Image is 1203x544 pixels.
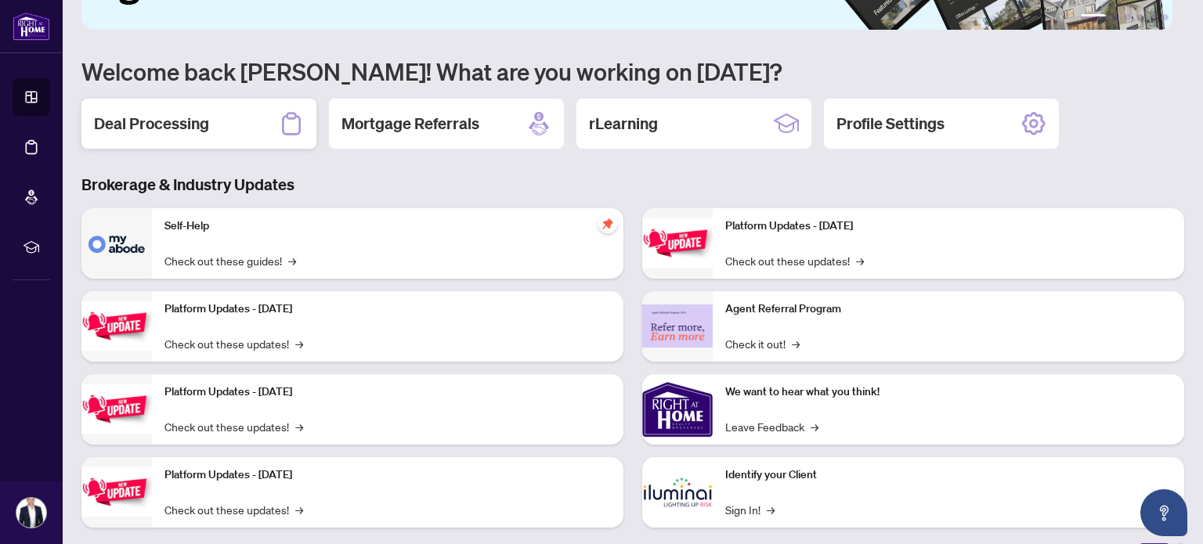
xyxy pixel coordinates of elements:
a: Check out these updates!→ [164,501,303,518]
button: 4 [1137,14,1143,20]
button: 3 [1125,14,1131,20]
span: → [295,418,303,435]
span: → [856,252,864,269]
a: Check it out!→ [725,335,800,352]
a: Check out these updates!→ [164,335,303,352]
p: Platform Updates - [DATE] [164,467,611,484]
p: Agent Referral Program [725,301,1172,318]
p: We want to hear what you think! [725,384,1172,401]
a: Leave Feedback→ [725,418,818,435]
button: 5 [1150,14,1156,20]
img: Agent Referral Program [642,304,713,348]
p: Identify your Client [725,467,1172,484]
p: Platform Updates - [DATE] [164,384,611,401]
span: pushpin [598,214,617,233]
a: Check out these updates!→ [164,418,303,435]
img: Platform Updates - September 16, 2025 [81,301,152,351]
h2: Mortgage Referrals [341,113,479,135]
img: Platform Updates - July 21, 2025 [81,384,152,434]
img: Identify your Client [642,457,713,528]
h2: Deal Processing [94,113,209,135]
span: → [767,501,775,518]
img: Self-Help [81,208,152,279]
h2: Profile Settings [836,113,945,135]
button: 1 [1081,14,1106,20]
button: 2 [1112,14,1118,20]
img: Profile Icon [16,498,46,528]
span: → [295,335,303,352]
button: 6 [1162,14,1169,20]
img: Platform Updates - June 23, 2025 [642,218,713,268]
img: We want to hear what you think! [642,374,713,445]
a: Sign In!→ [725,501,775,518]
span: → [288,252,296,269]
a: Check out these updates!→ [725,252,864,269]
a: Check out these guides!→ [164,252,296,269]
button: Open asap [1140,489,1187,536]
img: logo [13,12,50,41]
p: Platform Updates - [DATE] [164,301,611,318]
h2: rLearning [589,113,658,135]
h1: Welcome back [PERSON_NAME]! What are you working on [DATE]? [81,56,1184,86]
span: → [811,418,818,435]
img: Platform Updates - July 8, 2025 [81,467,152,517]
span: → [792,335,800,352]
p: Platform Updates - [DATE] [725,218,1172,235]
h3: Brokerage & Industry Updates [81,174,1184,196]
p: Self-Help [164,218,611,235]
span: → [295,501,303,518]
